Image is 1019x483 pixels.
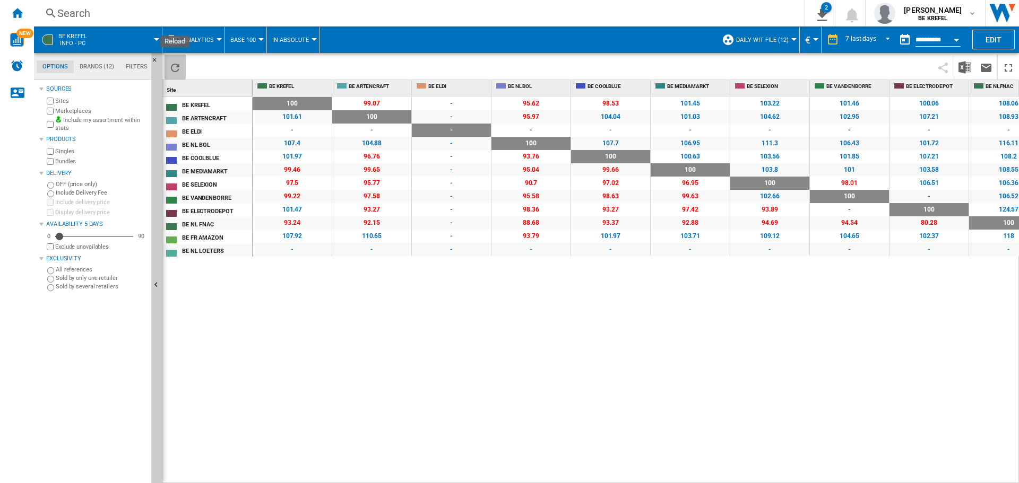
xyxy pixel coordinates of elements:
[332,150,411,163] span: 96.76
[491,150,571,163] span: 93.76
[730,124,809,137] span: -
[45,232,53,240] div: 0
[800,27,822,53] md-menu: Currency
[332,243,411,256] span: -
[890,190,969,203] span: -
[230,27,261,53] button: Base 100
[651,243,730,256] span: -
[810,97,889,110] span: 101.46
[412,230,491,243] span: -
[332,97,411,110] span: 99.07
[810,216,889,230] span: 94.54
[151,53,164,72] button: Hide
[253,124,332,137] span: -
[571,150,650,163] span: 100
[890,124,969,137] span: -
[810,110,889,124] span: 102.95
[182,125,252,136] div: BE ELDI
[56,180,147,188] label: OFF (price only)
[736,27,794,53] button: Daily WIT file (12)
[894,29,916,50] button: md-calendar
[55,157,147,165] label: Bundles
[55,231,133,242] md-slider: Availability
[730,110,809,124] span: 104.62
[653,80,730,93] div: BE MEDIAMARKT
[10,33,24,47] img: wise-card.svg
[182,205,252,216] div: BE ELECTRODEPOT
[56,266,147,274] label: All references
[55,243,147,251] label: Exclude unavailables
[46,135,147,144] div: Products
[167,87,176,93] span: Site
[55,147,147,155] label: Singles
[182,244,252,256] div: BE NL LOETERS
[269,83,330,86] span: BE KREFEL
[651,216,730,230] span: 92.88
[947,29,966,48] button: Open calendar
[349,83,409,86] span: BE ARTENCRAFT
[812,80,889,93] div: BE VANDENBORRE
[998,55,1019,80] button: Maximize
[168,27,219,53] div: Analytics
[57,6,777,21] div: Search
[46,85,147,93] div: Sources
[165,80,252,96] div: Sort None
[253,203,332,216] span: 101.47
[55,198,147,206] label: Include delivery price
[253,110,332,124] span: 101.61
[491,203,571,216] span: 98.36
[55,97,147,105] label: Sites
[972,30,1015,49] button: Edit
[730,243,809,256] span: -
[491,230,571,243] span: 93.79
[810,230,889,243] span: 104.65
[805,27,816,53] button: €
[55,116,62,122] img: mysite-bg-18x18.png
[844,31,894,49] md-select: REPORTS.WIZARD.STEPS.REPORT.STEPS.REPORT_OPTIONS.PERIOD: 7 last days
[730,177,809,190] span: 100
[651,163,730,177] span: 100
[182,218,252,229] div: BE NL FNAC
[46,169,147,178] div: Delivery
[332,230,411,243] span: 110.65
[412,137,491,150] span: -
[37,60,74,73] md-tab-item: Options
[182,152,252,163] div: BE COOLBLUE
[826,83,887,86] span: BE VANDENBORRE
[182,112,252,123] div: BE ARTENCRAFT
[412,216,491,230] span: -
[182,165,252,176] div: BE MEDIAMARKT
[651,177,730,190] span: 96.95
[890,243,969,256] span: -
[890,203,969,216] span: 100
[58,27,98,53] button: BE KREFELInfo - pc
[651,110,730,124] span: 101.03
[491,124,571,137] span: -
[890,110,969,124] span: 107.21
[491,97,571,110] span: 95.62
[272,37,309,43] span: In Absolute
[412,110,491,124] span: -
[182,99,252,110] div: BE KREFEL
[730,230,809,243] span: 109.12
[412,190,491,203] span: -
[890,97,969,110] span: 100.06
[810,190,889,203] span: 100
[890,150,969,163] span: 107.21
[47,148,54,155] input: Singles
[732,80,809,93] div: BE SELEXION
[182,231,252,242] div: BE FR AMAZON
[730,216,809,230] span: 94.69
[651,97,730,110] span: 101.45
[571,216,650,230] span: 93.37
[491,216,571,230] span: 88.68
[253,177,332,190] span: 97.5
[47,199,54,206] input: Include delivery price
[272,27,314,53] div: In Absolute
[47,158,54,165] input: Bundles
[730,163,809,177] span: 103.8
[571,124,650,137] span: -
[571,190,650,203] span: 98.63
[47,267,54,274] input: All references
[810,177,889,190] span: 98.01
